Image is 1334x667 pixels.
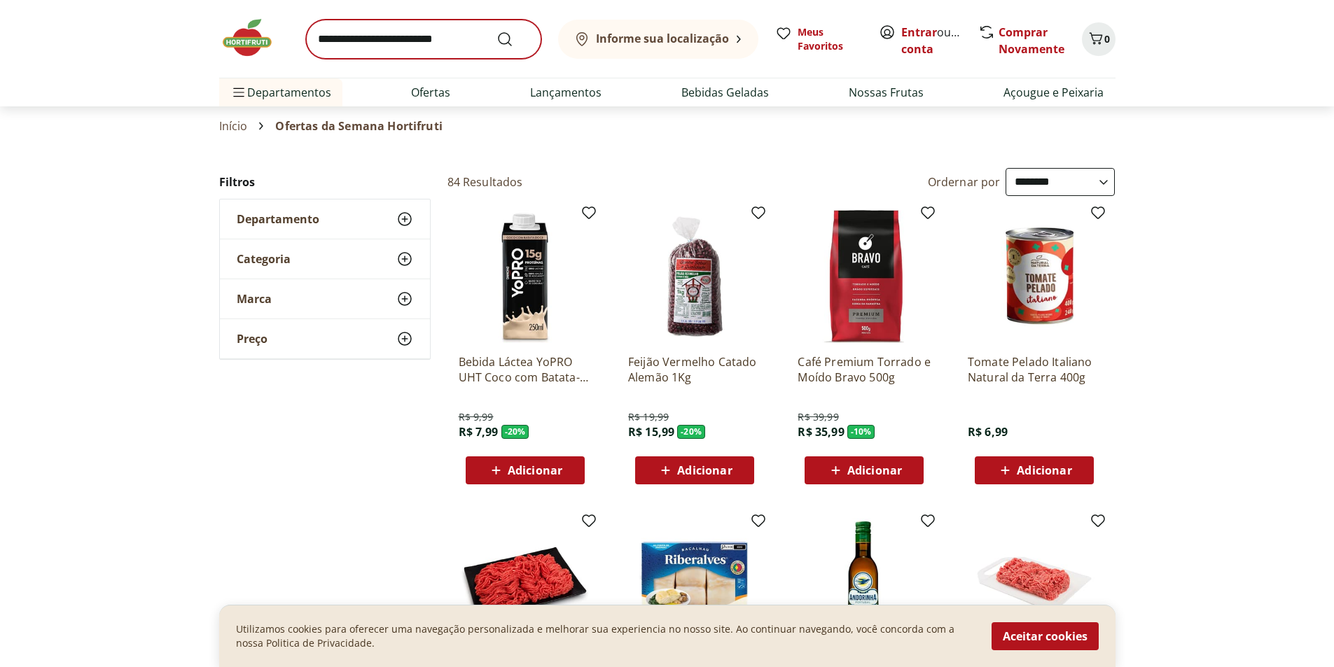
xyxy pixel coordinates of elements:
[411,84,450,101] a: Ofertas
[459,518,592,651] img: Carne Moída Bovina Resfriada
[459,354,592,385] a: Bebida Láctea YoPRO UHT Coco com Batata-Doce 15g de proteínas 250ml
[558,20,758,59] button: Informe sua localização
[447,174,523,190] h2: 84 Resultados
[237,332,268,346] span: Preço
[496,31,530,48] button: Submit Search
[1104,32,1110,45] span: 0
[901,24,978,57] a: Criar conta
[968,354,1101,385] a: Tomate Pelado Italiano Natural da Terra 400g
[968,518,1101,651] img: Patinho Moído
[1082,22,1116,56] button: Carrinho
[775,25,862,53] a: Meus Favoritos
[928,174,1001,190] label: Ordernar por
[220,239,430,279] button: Categoria
[798,410,838,424] span: R$ 39,99
[975,456,1094,484] button: Adicionar
[628,410,669,424] span: R$ 19,99
[237,292,272,306] span: Marca
[459,210,592,343] img: Bebida Láctea YoPRO UHT Coco com Batata-Doce 15g de proteínas 250ml
[219,17,289,59] img: Hortifruti
[501,425,529,439] span: - 20 %
[236,622,975,650] p: Utilizamos cookies para oferecer uma navegação personalizada e melhorar sua experiencia no nosso ...
[1003,84,1104,101] a: Açougue e Peixaria
[220,199,430,239] button: Departamento
[847,465,902,476] span: Adicionar
[681,84,769,101] a: Bebidas Geladas
[1017,465,1071,476] span: Adicionar
[901,24,937,40] a: Entrar
[628,354,761,385] a: Feijão Vermelho Catado Alemão 1Kg
[306,20,541,59] input: search
[992,622,1099,650] button: Aceitar cookies
[219,168,431,196] h2: Filtros
[847,425,875,439] span: - 10 %
[901,24,964,57] span: ou
[459,410,494,424] span: R$ 9,99
[805,456,924,484] button: Adicionar
[237,252,291,266] span: Categoria
[230,76,247,109] button: Menu
[628,210,761,343] img: Feijão Vermelho Catado Alemão 1Kg
[628,518,761,651] img: Lombo de bacalhau congelado Riberalves 800g
[968,210,1101,343] img: Tomate Pelado Italiano Natural da Terra 400g
[628,424,674,440] span: R$ 15,99
[466,456,585,484] button: Adicionar
[596,31,729,46] b: Informe sua localização
[459,424,499,440] span: R$ 7,99
[220,319,430,358] button: Preço
[275,120,442,132] span: Ofertas da Semana Hortifruti
[219,120,248,132] a: Início
[999,24,1064,57] a: Comprar Novamente
[677,465,732,476] span: Adicionar
[530,84,602,101] a: Lançamentos
[798,25,862,53] span: Meus Favoritos
[220,279,430,318] button: Marca
[230,76,331,109] span: Departamentos
[635,456,754,484] button: Adicionar
[237,212,319,226] span: Departamento
[798,518,931,651] img: Azeite de Oliva Andorinha Extra Virgem 500ml
[508,465,562,476] span: Adicionar
[798,210,931,343] img: Café Premium Torrado e Moído Bravo 500g
[849,84,924,101] a: Nossas Frutas
[798,354,931,385] a: Café Premium Torrado e Moído Bravo 500g
[798,424,844,440] span: R$ 35,99
[677,425,705,439] span: - 20 %
[968,424,1008,440] span: R$ 6,99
